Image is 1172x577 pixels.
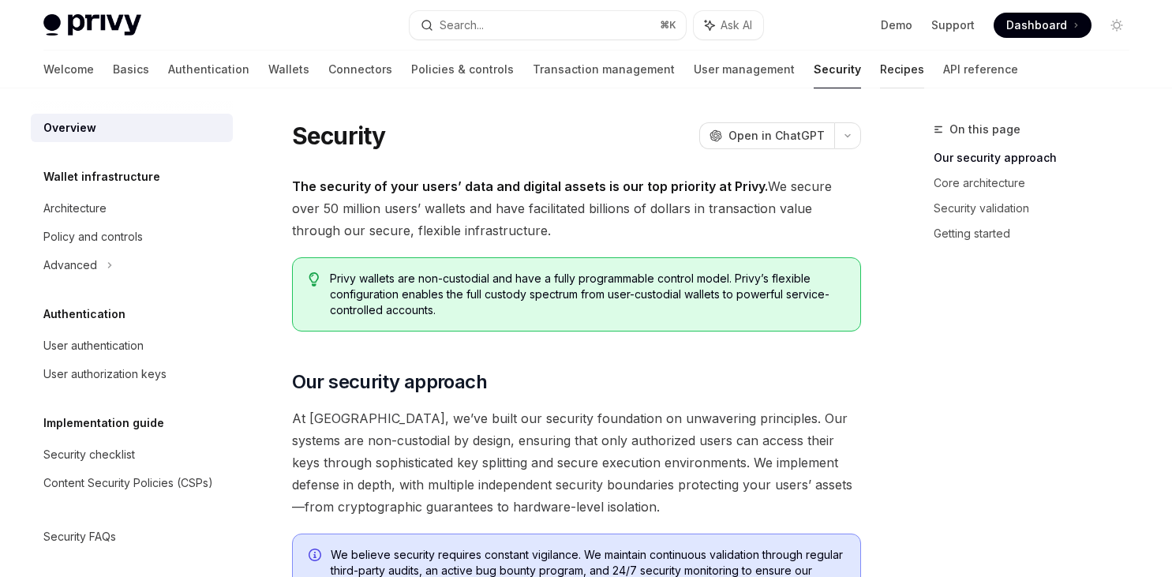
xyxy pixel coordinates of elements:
span: Privy wallets are non-custodial and have a fully programmable control model. Privy’s flexible con... [330,271,844,318]
div: Security FAQs [43,527,116,546]
div: User authorization keys [43,365,167,384]
a: Security FAQs [31,523,233,551]
div: Overview [43,118,96,137]
button: Ask AI [694,11,763,39]
h5: Wallet infrastructure [43,167,160,186]
a: Wallets [268,51,309,88]
div: Content Security Policies (CSPs) [43,474,213,493]
span: At [GEOGRAPHIC_DATA], we’ve built our security foundation on unwavering principles. Our systems a... [292,407,861,518]
span: On this page [949,120,1020,139]
span: Ask AI [721,17,752,33]
div: Policy and controls [43,227,143,246]
div: Advanced [43,256,97,275]
a: Welcome [43,51,94,88]
a: Security validation [934,196,1142,221]
a: Getting started [934,221,1142,246]
svg: Info [309,549,324,564]
a: API reference [943,51,1018,88]
a: User authentication [31,332,233,360]
h5: Authentication [43,305,125,324]
span: Dashboard [1006,17,1067,33]
a: Overview [31,114,233,142]
span: Open in ChatGPT [728,128,825,144]
a: Dashboard [994,13,1091,38]
a: Security [814,51,861,88]
a: Security checklist [31,440,233,469]
a: Content Security Policies (CSPs) [31,469,233,497]
button: Search...⌘K [410,11,686,39]
a: Architecture [31,194,233,223]
a: Connectors [328,51,392,88]
button: Open in ChatGPT [699,122,834,149]
div: Architecture [43,199,107,218]
a: Support [931,17,975,33]
h5: Implementation guide [43,414,164,433]
strong: The security of your users’ data and digital assets is our top priority at Privy. [292,178,768,194]
h1: Security [292,122,386,150]
div: Security checklist [43,445,135,464]
a: Authentication [168,51,249,88]
span: Our security approach [292,369,487,395]
a: Core architecture [934,170,1142,196]
img: light logo [43,14,141,36]
a: User authorization keys [31,360,233,388]
span: ⌘ K [660,19,676,32]
a: Demo [881,17,912,33]
a: Policies & controls [411,51,514,88]
div: User authentication [43,336,144,355]
div: Search... [440,16,484,35]
a: Recipes [880,51,924,88]
a: Transaction management [533,51,675,88]
span: We secure over 50 million users’ wallets and have facilitated billions of dollars in transaction ... [292,175,861,242]
svg: Tip [309,272,320,287]
button: Toggle dark mode [1104,13,1129,38]
a: Policy and controls [31,223,233,251]
a: Our security approach [934,145,1142,170]
a: User management [694,51,795,88]
a: Basics [113,51,149,88]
